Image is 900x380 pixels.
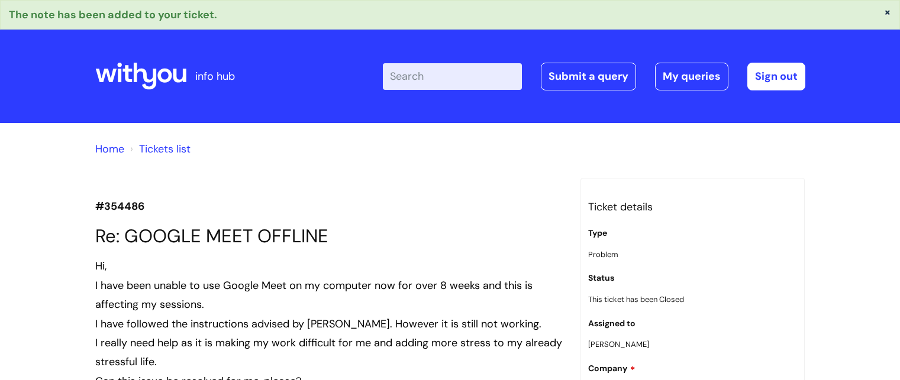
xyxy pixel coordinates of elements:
li: Solution home [95,139,124,158]
div: I really need help as it is making my work difficult for me and adding more stress to my already ... [95,333,563,372]
input: Search [383,63,522,89]
div: Hi, [95,256,563,275]
label: Type [588,228,607,238]
h1: Re: GOOGLE MEET OFFLINE [95,225,563,247]
p: #354486 [95,197,563,216]
button: × [884,7,891,17]
p: [PERSON_NAME] [588,337,798,351]
p: info hub [195,67,235,86]
p: This ticket has been Closed [588,293,798,306]
a: Home [95,142,124,156]
div: I have been unable to use Google Meet on my computer now for over 8 weeks and this is affecting m... [95,276,563,314]
a: Submit a query [541,63,636,90]
li: Tickets list [127,139,191,158]
label: Company [588,362,636,373]
h3: Ticket details [588,197,798,216]
label: Assigned to [588,319,636,329]
a: Sign out [747,63,805,90]
div: | - [383,63,805,90]
a: My queries [655,63,728,90]
label: Status [588,273,614,283]
a: Tickets list [139,142,191,156]
p: Problem [588,248,798,261]
div: I have followed the instructions advised by [PERSON_NAME]. However it is still not working. [95,314,563,333]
